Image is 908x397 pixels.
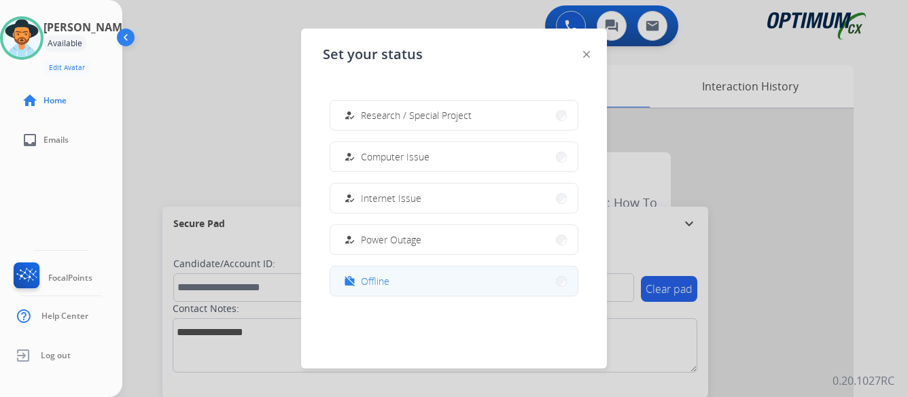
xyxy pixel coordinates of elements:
[583,51,590,58] img: close-button
[361,274,389,288] span: Offline
[43,35,86,52] div: Available
[330,184,578,213] button: Internet Issue
[361,108,472,122] span: Research / Special Project
[330,142,578,171] button: Computer Issue
[344,109,355,121] mat-icon: how_to_reg
[361,150,430,164] span: Computer Issue
[361,191,421,205] span: Internet Issue
[330,225,578,254] button: Power Outage
[344,234,355,245] mat-icon: how_to_reg
[41,311,88,322] span: Help Center
[361,232,421,247] span: Power Outage
[41,350,71,361] span: Log out
[3,19,41,57] img: avatar
[344,192,355,204] mat-icon: how_to_reg
[330,266,578,296] button: Offline
[11,262,92,294] a: FocalPoints
[43,60,90,75] button: Edit Avatar
[330,101,578,130] button: Research / Special Project
[48,273,92,283] span: FocalPoints
[22,92,38,109] mat-icon: home
[43,95,67,106] span: Home
[833,373,894,389] p: 0.20.1027RC
[43,19,132,35] h3: [PERSON_NAME]
[323,45,423,64] span: Set your status
[344,275,355,287] mat-icon: work_off
[22,132,38,148] mat-icon: inbox
[344,151,355,162] mat-icon: how_to_reg
[43,135,69,145] span: Emails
